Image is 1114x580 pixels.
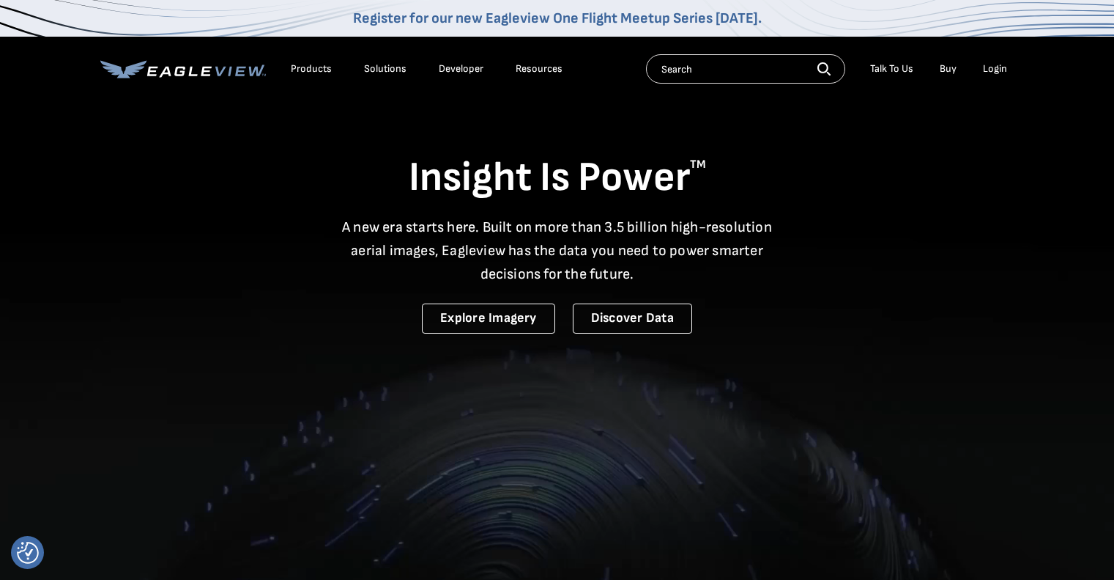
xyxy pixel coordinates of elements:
[646,54,845,84] input: Search
[516,62,562,76] div: Resources
[291,62,332,76] div: Products
[573,304,692,334] a: Discover Data
[439,62,483,76] a: Developer
[870,62,913,76] div: Talk To Us
[690,158,706,172] sup: TM
[100,153,1014,204] h1: Insight Is Power
[422,304,555,334] a: Explore Imagery
[983,62,1007,76] div: Login
[17,542,39,564] img: Revisit consent button
[333,216,781,286] p: A new era starts here. Built on more than 3.5 billion high-resolution aerial images, Eagleview ha...
[17,542,39,564] button: Consent Preferences
[353,10,762,27] a: Register for our new Eagleview One Flight Meetup Series [DATE].
[364,62,406,76] div: Solutions
[940,62,957,76] a: Buy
